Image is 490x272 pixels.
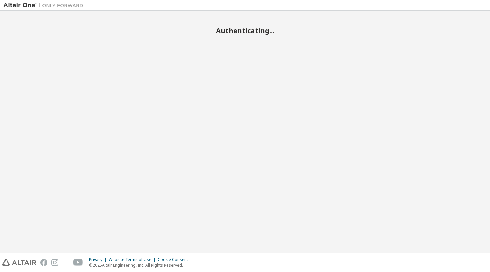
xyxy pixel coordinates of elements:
[89,257,109,262] div: Privacy
[3,2,87,9] img: Altair One
[89,262,192,268] p: © 2025 Altair Engineering, Inc. All Rights Reserved.
[158,257,192,262] div: Cookie Consent
[2,259,36,266] img: altair_logo.svg
[109,257,158,262] div: Website Terms of Use
[40,259,47,266] img: facebook.svg
[3,26,487,35] h2: Authenticating...
[51,259,58,266] img: instagram.svg
[73,259,83,266] img: youtube.svg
